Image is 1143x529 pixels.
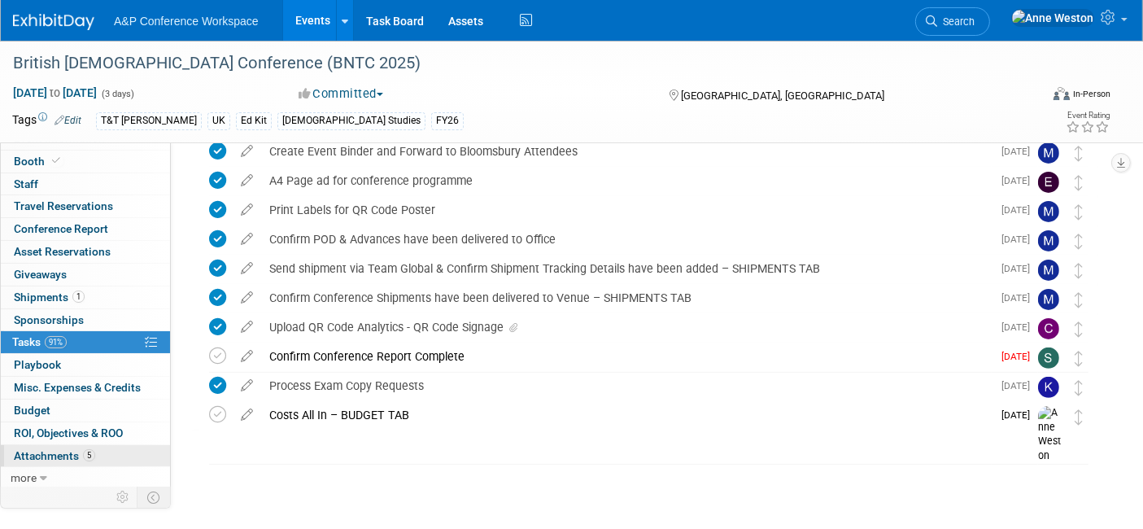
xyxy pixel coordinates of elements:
[1075,321,1083,337] i: Move task
[261,401,992,429] div: Costs All In – BUDGET TAB
[233,232,261,247] a: edit
[1,286,170,308] a: Shipments1
[1038,348,1059,369] img: Sarah Blake
[1038,406,1062,464] img: Anne Weston
[233,261,261,276] a: edit
[55,115,81,126] a: Edit
[233,378,261,393] a: edit
[14,449,95,462] span: Attachments
[261,343,992,370] div: Confirm Conference Report Complete
[137,487,171,508] td: Toggle Event Tabs
[261,138,992,165] div: Create Event Binder and Forward to Bloomsbury Attendees
[1038,260,1059,281] img: Matt Hambridge
[1075,263,1083,278] i: Move task
[1,354,170,376] a: Playbook
[1001,263,1038,274] span: [DATE]
[1075,380,1083,396] i: Move task
[1,151,170,173] a: Booth
[14,381,141,394] span: Misc. Expenses & Credits
[1075,146,1083,161] i: Move task
[236,112,272,129] div: Ed Kit
[1001,204,1038,216] span: [DATE]
[937,15,975,28] span: Search
[1038,289,1059,310] img: Matt Hambridge
[14,358,61,371] span: Playbook
[1075,234,1083,249] i: Move task
[7,49,1017,78] div: British [DEMOGRAPHIC_DATA] Conference (BNTC 2025)
[114,15,259,28] span: A&P Conference Workspace
[915,7,990,36] a: Search
[1001,146,1038,157] span: [DATE]
[1075,292,1083,308] i: Move task
[261,284,992,312] div: Confirm Conference Shipments have been delivered to Venue – SHIPMENTS TAB
[293,85,390,103] button: Committed
[207,112,230,129] div: UK
[14,155,63,168] span: Booth
[261,167,992,195] div: A4 Page ad for conference programme
[1038,318,1059,339] img: Christine Ritchlin
[1,218,170,240] a: Conference Report
[1001,175,1038,186] span: [DATE]
[12,335,67,348] span: Tasks
[261,255,992,282] div: Send shipment via Team Global & Confirm Shipment Tracking Details have been added – SHIPMENTS TAB
[1,400,170,422] a: Budget
[1066,111,1110,120] div: Event Rating
[12,111,81,130] td: Tags
[52,156,60,165] i: Booth reservation complete
[1054,87,1070,100] img: Format-Inperson.png
[1011,9,1094,27] img: Anne Weston
[14,291,85,304] span: Shipments
[12,85,98,100] span: [DATE] [DATE]
[100,89,134,99] span: (3 days)
[14,245,111,258] span: Asset Reservations
[13,14,94,30] img: ExhibitDay
[1,264,170,286] a: Giveaways
[72,291,85,303] span: 1
[1075,409,1083,425] i: Move task
[233,320,261,334] a: edit
[1001,409,1038,421] span: [DATE]
[948,85,1110,109] div: Event Format
[14,199,113,212] span: Travel Reservations
[14,268,67,281] span: Giveaways
[233,349,261,364] a: edit
[1038,142,1059,164] img: Matt Hambridge
[11,471,37,484] span: more
[1,445,170,467] a: Attachments5
[261,196,992,224] div: Print Labels for QR Code Poster
[1038,172,1059,193] img: Emma Chonofsky
[1,173,170,195] a: Staff
[233,173,261,188] a: edit
[1,467,170,489] a: more
[1,309,170,331] a: Sponsorships
[277,112,425,129] div: [DEMOGRAPHIC_DATA] Studies
[1072,88,1110,100] div: In-Person
[233,144,261,159] a: edit
[1038,230,1059,251] img: Matt Hambridge
[1,422,170,444] a: ROI, Objectives & ROO
[14,404,50,417] span: Budget
[47,86,63,99] span: to
[261,313,992,341] div: Upload QR Code Analytics - QR Code Signage
[1001,234,1038,245] span: [DATE]
[109,487,137,508] td: Personalize Event Tab Strip
[14,222,108,235] span: Conference Report
[1075,175,1083,190] i: Move task
[1001,321,1038,333] span: [DATE]
[261,372,992,400] div: Process Exam Copy Requests
[1,331,170,353] a: Tasks91%
[1,377,170,399] a: Misc. Expenses & Credits
[96,112,202,129] div: T&T [PERSON_NAME]
[14,313,84,326] span: Sponsorships
[14,177,38,190] span: Staff
[1001,351,1038,362] span: [DATE]
[1,195,170,217] a: Travel Reservations
[261,225,992,253] div: Confirm POD & Advances have been delivered to Office
[431,112,464,129] div: FY26
[45,336,67,348] span: 91%
[1038,377,1059,398] img: Kate Hunneyball
[1075,351,1083,366] i: Move task
[1,241,170,263] a: Asset Reservations
[233,203,261,217] a: edit
[1038,201,1059,222] img: Matt Hambridge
